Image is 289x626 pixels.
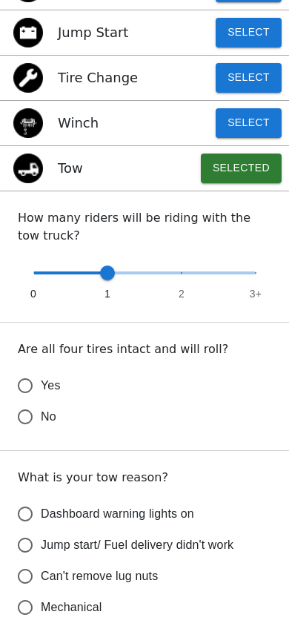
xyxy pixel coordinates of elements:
p: What is your tow reason? [18,469,271,487]
span: 0 [30,286,36,301]
span: 3+ [250,286,262,301]
span: Can't remove lug nuts [41,567,158,585]
span: Dashboard warning lights on [41,505,194,523]
img: winch icon [13,108,43,138]
button: Selected [201,154,282,183]
button: Select [216,18,282,47]
img: jump start icon [13,18,43,47]
p: Are all four tires intact and will roll? [18,340,271,358]
span: Jump start/ Fuel delivery didn't work [41,536,233,554]
img: flat tire icon [13,63,43,93]
span: Yes [41,377,61,395]
span: 2 [179,286,185,301]
img: tow icon [13,154,43,183]
button: Select [216,108,282,138]
p: How many riders will be riding with the tow truck? [18,209,271,245]
p: Winch [58,113,99,133]
p: Jump Start [58,22,128,42]
span: 1 [104,286,110,301]
button: Select [216,63,282,93]
span: Mechanical [41,599,102,616]
p: Tire Change [58,67,138,88]
p: Tow [58,158,83,178]
span: No [41,408,56,426]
